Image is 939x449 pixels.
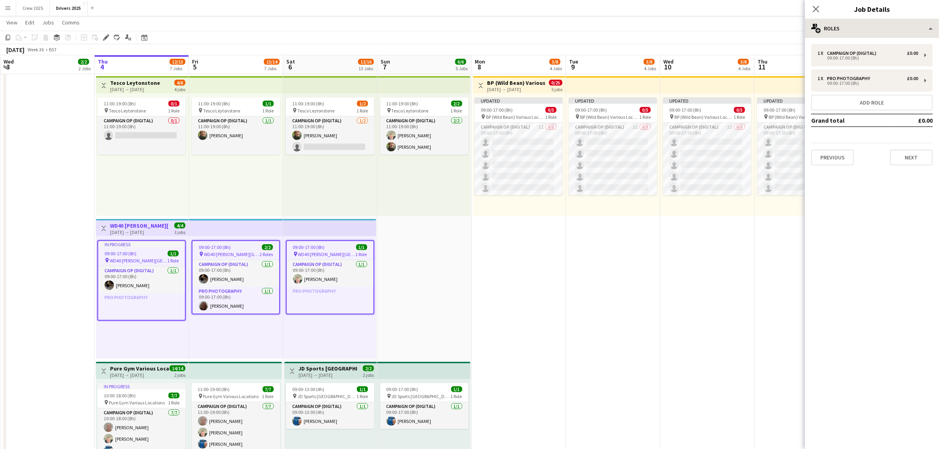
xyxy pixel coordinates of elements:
span: 09:00-13:00 (4h) [292,386,324,392]
span: 0/5 [640,107,651,113]
span: 2/2 [262,244,273,250]
span: 7 [379,62,390,71]
span: Wed [4,58,14,65]
app-card-role: Campaign Op (Digital)1/109:00-17:00 (8h)[PERSON_NAME] [98,266,185,293]
div: 09:00-17:00 (8h) [818,56,918,60]
div: £0.00 [907,51,918,56]
span: 12/13 [170,59,185,65]
span: 3 [2,62,14,71]
app-job-card: 09:00-17:00 (8h)1/1 WD40 [PERSON_NAME][GEOGRAPHIC_DATA]1 RoleCampaign Op (Digital)1/109:00-17:00 ... [286,240,374,314]
button: Add role [811,95,933,110]
span: 4 [97,62,108,71]
span: 7/7 [263,386,274,392]
button: Drivers 2025 [50,0,88,16]
span: 1 Role [168,108,179,114]
span: 13/14 [264,59,280,65]
div: Updated09:00-17:00 (8h)0/5 BP (Wild Bean) Various Locations1 RoleCampaign Op (Digital)1I0/509:00-... [569,97,657,195]
app-job-card: 09:00-17:00 (8h)2/2 WD40 [PERSON_NAME][GEOGRAPHIC_DATA]2 RolesCampaign Op (Digital)1/109:00-17:00... [192,240,280,314]
app-job-card: Updated09:00-17:00 (8h)0/5 BP (Wild Bean) Various Locations1 RoleCampaign Op (Digital)1I0/509:00-... [757,97,846,195]
div: 1 x [818,76,827,81]
span: Edit [25,19,34,26]
div: Updated09:00-17:00 (8h)0/5 BP (Wild Bean) Various Locations1 RoleCampaign Op (Digital)1I0/509:00-... [474,97,563,195]
span: 09:00-17:00 (8h) [199,244,231,250]
h3: Job Details [805,4,939,14]
span: 11:00-19:00 (8h) [292,101,324,107]
app-card-role-placeholder: Pro Photography [98,293,185,320]
span: 1 Role [356,251,367,257]
span: Comms [62,19,80,26]
app-job-card: 11:00-19:00 (8h)2/2 Tesco Leytonstone1 RoleCampaign Op (Digital)2/211:00-19:00 (8h)[PERSON_NAME][... [380,97,469,155]
span: 10:00-18:00 (8h) [104,393,136,398]
span: 2/2 [363,365,374,371]
span: 1 Role [639,114,651,120]
span: 11:00-19:00 (8h) [198,386,230,392]
span: BP (Wild Bean) Various Locations [769,114,828,120]
span: Thu [98,58,108,65]
span: 0/1 [168,101,179,107]
span: 2/2 [78,59,89,65]
span: 2 Roles [259,251,273,257]
div: Pro Photography [827,76,873,81]
div: Updated [663,97,751,104]
span: BP (Wild Bean) Various Locations [580,114,639,120]
span: 11:00-19:00 (8h) [104,101,136,107]
span: 1/1 [451,386,462,392]
span: 09:00-17:00 (8h) [481,107,513,113]
app-card-role: Campaign Op (Digital)1I0/509:00-17:00 (8h) [757,123,846,195]
app-job-card: 11:00-19:00 (8h)0/1 Tesco Leytonstone1 RoleCampaign Op (Digital)0/111:00-19:00 (8h) [97,97,186,155]
app-job-card: 09:00-13:00 (4h)1/1 JD Sports [GEOGRAPHIC_DATA]1 RoleCampaign Op (Digital)1/109:00-13:00 (4h)[PER... [286,383,374,429]
span: 1/1 [168,251,179,256]
a: Comms [59,17,83,28]
span: 9 [568,62,578,71]
app-job-card: 11:00-19:00 (8h)1/1 Tesco Leytonstone1 RoleCampaign Op (Digital)1/111:00-19:00 (8h)[PERSON_NAME] [192,97,280,155]
app-card-role-placeholder: Pro Photography [287,287,373,314]
span: 4/4 [174,223,185,228]
div: 2 jobs [174,371,185,378]
span: 7/7 [168,393,179,398]
span: Tesco Leytonstone [109,108,146,114]
span: JD Sports [GEOGRAPHIC_DATA] [392,393,451,399]
div: 4 jobs [174,86,185,92]
span: 1 Role [167,258,179,264]
button: Next [890,150,933,165]
h3: Pure Gym Various Locations [110,365,169,372]
span: WD40 [PERSON_NAME][GEOGRAPHIC_DATA] [298,251,356,257]
span: 6/6 [455,59,466,65]
div: Updated [474,97,563,104]
span: 11 [756,62,767,71]
app-job-card: In progress09:00-17:00 (8h)1/1 WD40 [PERSON_NAME][GEOGRAPHIC_DATA]1 RoleCampaign Op (Digital)1/10... [97,240,186,321]
span: 3/8 [549,59,560,65]
div: 7 Jobs [170,65,185,71]
div: 2 Jobs [78,65,91,71]
div: In progress [97,383,186,389]
app-card-role: Campaign Op (Digital)1/211:00-19:00 (8h)[PERSON_NAME] [286,116,374,155]
div: 3 jobs [174,228,185,235]
td: Grand total [811,114,895,127]
span: Mon [475,58,485,65]
a: View [3,17,21,28]
span: Sun [381,58,390,65]
div: Updated [569,97,657,104]
div: [DATE] → [DATE] [299,372,357,378]
app-card-role: Campaign Op (Digital)1I0/509:00-17:00 (8h) [569,123,657,195]
span: 0/5 [734,107,745,113]
h3: JD Sports [GEOGRAPHIC_DATA] [299,365,357,372]
span: WD40 [PERSON_NAME][GEOGRAPHIC_DATA] [204,251,259,257]
div: [DATE] → [DATE] [110,372,169,378]
div: 09:00-17:00 (8h) [818,81,918,85]
td: £0.00 [895,114,933,127]
app-job-card: 09:00-17:00 (8h)1/1 JD Sports [GEOGRAPHIC_DATA]1 RoleCampaign Op (Digital)1/109:00-17:00 (8h)[PER... [380,383,469,429]
app-job-card: Updated09:00-17:00 (8h)0/5 BP (Wild Bean) Various Locations1 RoleCampaign Op (Digital)1I0/509:00-... [663,97,751,195]
app-card-role: Campaign Op (Digital)1/111:00-19:00 (8h)[PERSON_NAME] [192,116,280,155]
span: 12/16 [358,59,374,65]
span: Tesco Leytonstone [297,108,334,114]
span: 0/5 [545,107,556,113]
span: 09:00-17:00 (8h) [764,107,795,113]
app-card-role: Campaign Op (Digital)1/109:00-17:00 (8h)[PERSON_NAME] [380,402,469,429]
span: Fri [192,58,198,65]
app-card-role: Campaign Op (Digital)0/111:00-19:00 (8h) [97,116,186,155]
